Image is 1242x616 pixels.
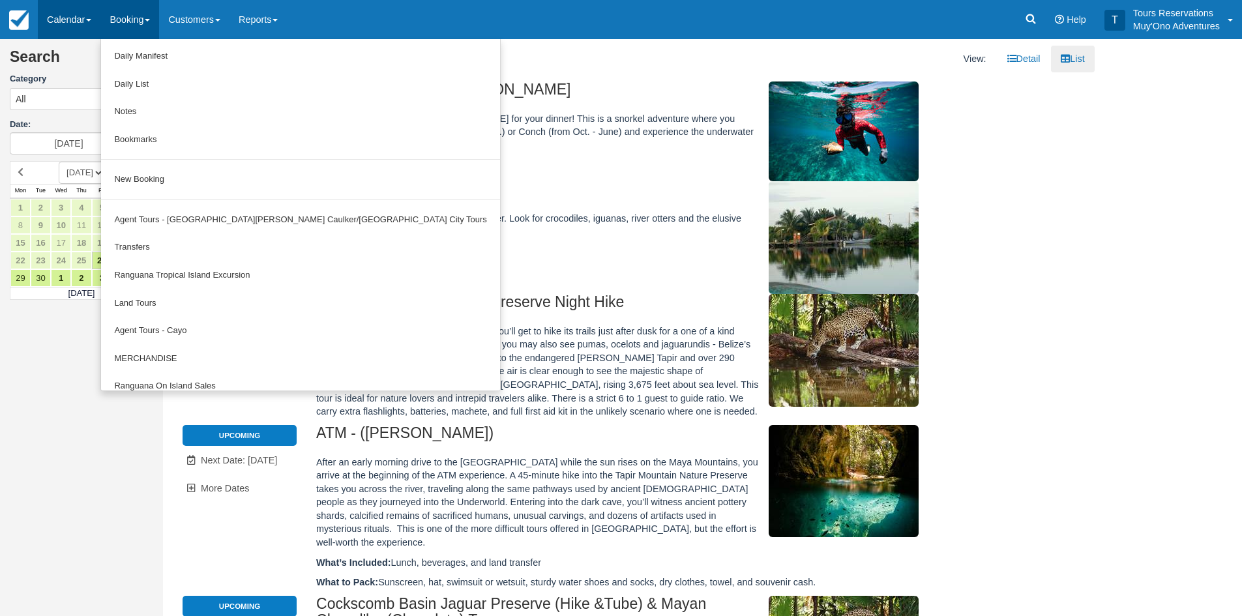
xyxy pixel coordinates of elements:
img: checkfront-main-nav-mini-logo.png [9,10,29,30]
div: T [1104,10,1125,31]
a: Agent Tours - [GEOGRAPHIC_DATA][PERSON_NAME] Caulker/[GEOGRAPHIC_DATA] City Tours [101,206,499,234]
a: List [1051,46,1094,72]
a: 15 [10,234,31,252]
a: 22 [10,252,31,269]
a: Agent Tours - Cayo [101,317,499,345]
a: 29 [10,269,31,287]
a: Transfers [101,233,499,261]
img: M307-1 [769,181,919,294]
p: Travel around the Cayes to [PERSON_NAME] for your dinner! This is a snorkel adventure where you [... [316,112,981,153]
a: 11 [71,216,91,234]
th: Mon [10,184,31,198]
a: 5 [92,199,112,216]
p: The jaguar preserve comes alive at night. You’ll get to hike its trails just after dusk for a one... [316,325,981,418]
span: More Dates [201,483,249,493]
img: M306-1 [769,81,919,181]
a: 12 [92,216,112,234]
a: 8 [10,216,31,234]
a: Ranguana On Island Sales [101,372,499,400]
p: Muy'Ono Adventures [1133,20,1220,33]
a: Land Tours [101,289,499,317]
h2: Cockscomb Basin Jaguar Preserve Night Hike [316,294,981,318]
th: Fri [92,184,112,198]
li: Upcoming [183,425,297,446]
a: 25 [71,252,91,269]
p: Sunscreen, hat, swimsuit or wetsuit, sturdy water shoes and socks, dry clothes, towel, and souven... [316,576,981,589]
h2: ATM - ([PERSON_NAME]) [316,425,981,449]
a: 19 [92,234,112,252]
h2: Search [10,49,153,73]
label: Category [10,73,153,85]
a: Bookmarks [101,126,499,154]
td: [DATE] [10,287,153,300]
a: 3 [92,269,112,287]
ul: Booking [100,39,500,391]
h2: Lobster and Conch [PERSON_NAME] [316,81,981,106]
a: Notes [101,98,499,126]
a: Ranguana Tropical Island Excursion [101,261,499,289]
span: Help [1067,14,1086,25]
a: Next Date: [DATE] [183,447,297,474]
a: 26 [92,252,112,269]
a: 23 [31,252,51,269]
a: 3 [51,199,71,216]
a: 1 [10,199,31,216]
a: MERCHANDISE [101,345,499,373]
p: After an early morning drive to the [GEOGRAPHIC_DATA] while the sun rises on the Maya Mountains, ... [316,456,981,550]
th: Wed [51,184,71,198]
a: 24 [51,252,71,269]
a: 10 [51,216,71,234]
img: M104-1 [769,294,919,407]
label: Date: [10,119,153,131]
img: M42-2 [769,425,919,537]
p: Enjoy a boat ride up the beautiful Sittee River. Look for crocodiles, iguanas, river otters and t... [316,212,981,239]
h2: Sittee River Boat Tour [316,181,981,205]
strong: What to Pack: [316,577,378,587]
a: 17 [51,234,71,252]
strong: What’s Included: [316,557,391,568]
span: Next Date: [DATE] [201,455,277,465]
a: Daily List [101,70,499,98]
button: All [10,88,153,110]
a: 18 [71,234,91,252]
a: 4 [71,199,91,216]
a: 9 [31,216,51,234]
p: Lunch, beverages, and land transfer [316,556,981,570]
a: Detail [998,46,1050,72]
a: Daily Manifest [101,42,499,70]
i: Help [1055,15,1064,24]
a: 2 [71,269,91,287]
a: 1 [51,269,71,287]
a: 30 [31,269,51,287]
th: Tue [31,184,51,198]
a: New Booking [101,166,499,194]
a: 2 [31,199,51,216]
a: 16 [31,234,51,252]
li: View: [954,46,996,72]
span: All [16,93,26,106]
p: Tours Reservations [1133,7,1220,20]
th: Thu [71,184,91,198]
